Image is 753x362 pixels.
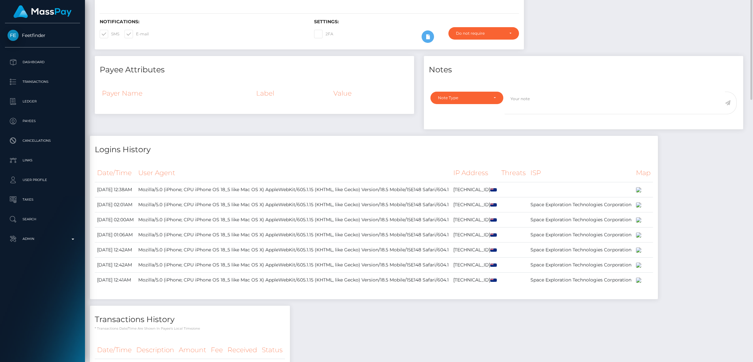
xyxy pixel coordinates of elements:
img: nz.png [490,279,497,282]
img: nz.png [490,233,497,237]
th: Payer Name [100,84,254,102]
a: Links [5,152,80,169]
h4: Payee Attributes [100,64,409,76]
td: Space Exploration Technologies Corporation [528,212,634,227]
img: 200x100 [636,232,641,238]
h4: Transactions History [95,314,285,325]
th: Map [634,164,653,182]
img: 200x100 [636,278,641,283]
td: [DATE] 12:42AM [95,257,136,272]
img: MassPay Logo [13,5,72,18]
span: Feetfinder [5,32,80,38]
img: nz.png [490,263,497,267]
p: Admin [8,234,77,244]
label: SMS [100,30,119,38]
button: Do not require [448,27,519,40]
th: Received [225,341,259,359]
a: Search [5,211,80,227]
img: 200x100 [636,187,641,192]
td: Space Exploration Technologies Corporation [528,197,634,212]
td: [DATE] 02:01AM [95,197,136,212]
img: nz.png [490,218,497,222]
p: Search [8,214,77,224]
th: Label [254,84,331,102]
a: Cancellations [5,133,80,149]
h4: Logins History [95,144,653,155]
a: Ledger [5,93,80,110]
td: Mozilla/5.0 (iPhone; CPU iPhone OS 18_5 like Mac OS X) AppleWebKit/605.1.15 (KHTML, like Gecko) V... [136,272,451,287]
th: Fee [209,341,225,359]
p: Ledger [8,97,77,106]
p: Cancellations [8,136,77,146]
td: Mozilla/5.0 (iPhone; CPU iPhone OS 18_5 like Mac OS X) AppleWebKit/605.1.15 (KHTML, like Gecko) V... [136,212,451,227]
td: [TECHNICAL_ID] [451,212,499,227]
img: Feetfinder [8,30,19,41]
th: ISP [528,164,634,182]
td: [TECHNICAL_ID] [451,227,499,242]
td: Mozilla/5.0 (iPhone; CPU iPhone OS 18_5 like Mac OS X) AppleWebKit/605.1.15 (KHTML, like Gecko) V... [136,197,451,212]
td: Mozilla/5.0 (iPhone; CPU iPhone OS 18_5 like Mac OS X) AppleWebKit/605.1.15 (KHTML, like Gecko) V... [136,257,451,272]
p: User Profile [8,175,77,185]
td: [TECHNICAL_ID] [451,197,499,212]
div: Note Type [438,95,488,100]
th: Amount [176,341,209,359]
td: Mozilla/5.0 (iPhone; CPU iPhone OS 18_5 like Mac OS X) AppleWebKit/605.1.15 (KHTML, like Gecko) V... [136,182,451,197]
td: Space Exploration Technologies Corporation [528,272,634,287]
a: Payees [5,113,80,129]
h6: Settings: [314,19,519,25]
th: Status [259,341,285,359]
img: 200x100 [636,202,641,208]
img: nz.png [490,188,497,191]
th: Date/Time [95,341,134,359]
a: Taxes [5,191,80,208]
img: 200x100 [636,217,641,223]
td: [TECHNICAL_ID] [451,272,499,287]
img: 200x100 [636,247,641,253]
img: nz.png [490,248,497,252]
td: [DATE] 12:42AM [95,242,136,257]
td: [DATE] 01:06AM [95,227,136,242]
th: IP Address [451,164,499,182]
td: Mozilla/5.0 (iPhone; CPU iPhone OS 18_5 like Mac OS X) AppleWebKit/605.1.15 (KHTML, like Gecko) V... [136,242,451,257]
td: Mozilla/5.0 (iPhone; CPU iPhone OS 18_5 like Mac OS X) AppleWebKit/605.1.15 (KHTML, like Gecko) V... [136,227,451,242]
p: Transactions [8,77,77,87]
p: Payees [8,116,77,126]
td: [DATE] 02:00AM [95,212,136,227]
th: Description [134,341,176,359]
h4: Notes [429,64,738,76]
th: User Agent [136,164,451,182]
td: [DATE] 12:41AM [95,272,136,287]
th: Threats [499,164,528,182]
p: Links [8,155,77,165]
div: Do not require [456,31,504,36]
td: [TECHNICAL_ID] [451,242,499,257]
button: Note Type [430,92,503,104]
td: [DATE] 12:38AM [95,182,136,197]
a: User Profile [5,172,80,188]
th: Value [331,84,409,102]
a: Transactions [5,74,80,90]
label: 2FA [314,30,333,38]
h6: Notifications: [100,19,304,25]
img: 200x100 [636,262,641,268]
p: * Transactions date/time are shown in payee's local timezone [95,326,285,331]
img: nz.png [490,203,497,207]
td: [TECHNICAL_ID] [451,182,499,197]
a: Dashboard [5,54,80,70]
td: Space Exploration Technologies Corporation [528,257,634,272]
td: [TECHNICAL_ID] [451,257,499,272]
td: Space Exploration Technologies Corporation [528,242,634,257]
p: Dashboard [8,57,77,67]
th: Date/Time [95,164,136,182]
p: Taxes [8,195,77,205]
a: Admin [5,231,80,247]
label: E-mail [125,30,149,38]
td: Space Exploration Technologies Corporation [528,227,634,242]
